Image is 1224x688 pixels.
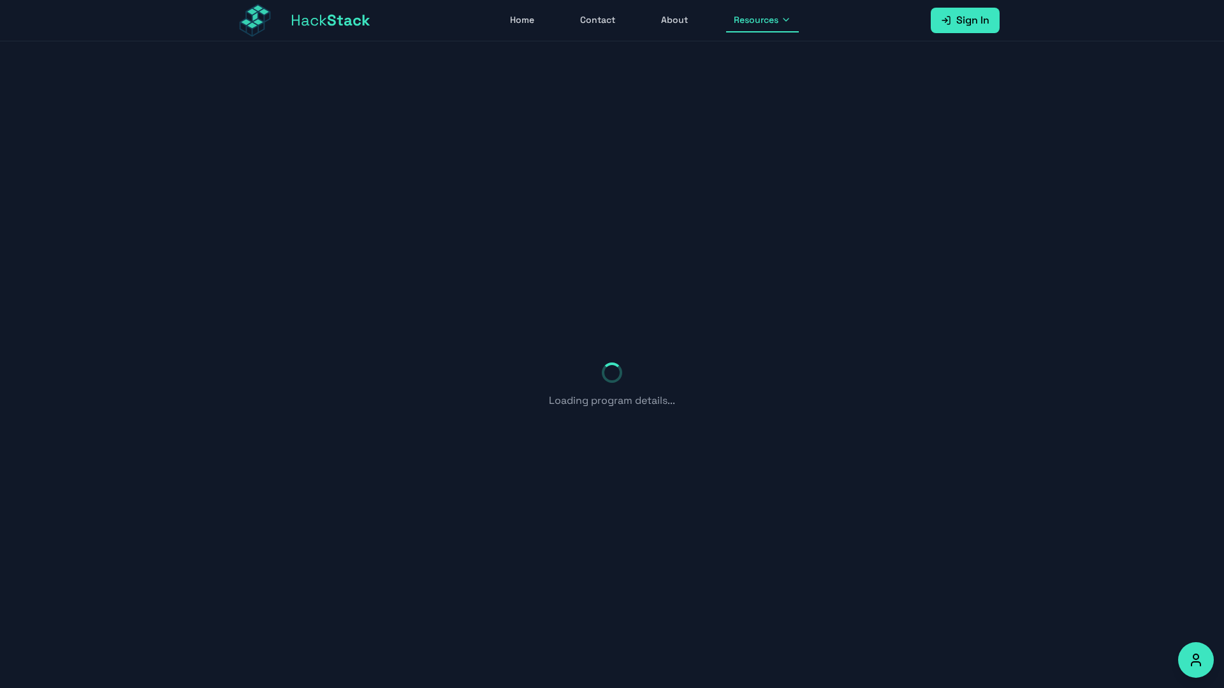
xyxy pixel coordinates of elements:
a: Contact [572,8,623,32]
a: Home [502,8,542,32]
span: Hack [291,10,370,31]
a: Sign In [931,8,1000,33]
span: Sign In [956,13,989,28]
button: Resources [726,8,799,32]
span: Stack [327,10,370,30]
p: Loading program details... [549,393,675,408]
span: Resources [734,13,778,26]
button: Accessibility Options [1178,642,1214,678]
a: About [653,8,696,32]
